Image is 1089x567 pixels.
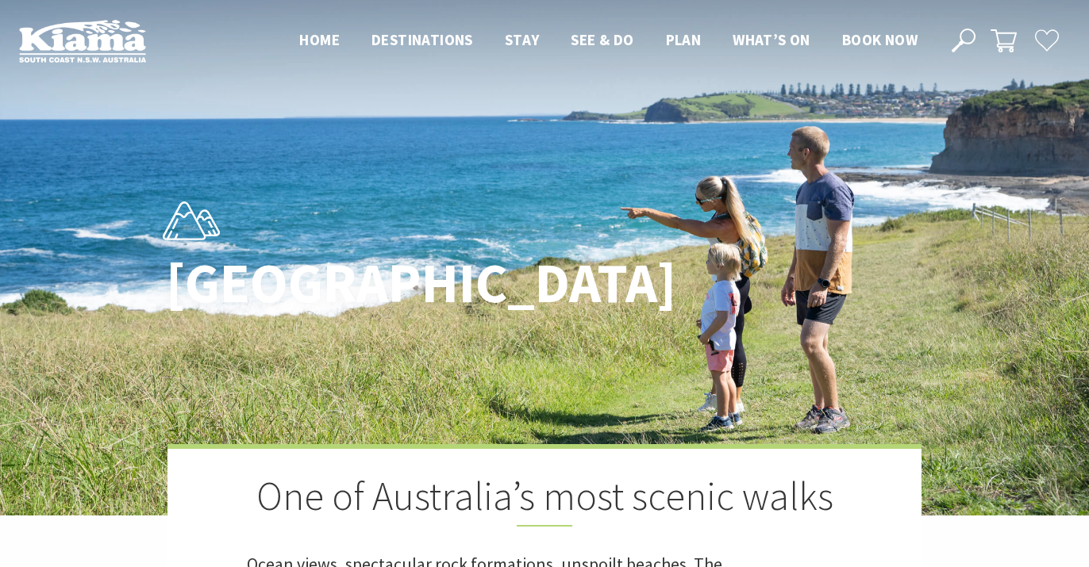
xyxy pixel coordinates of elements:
[842,30,918,49] span: Book now
[299,30,340,49] span: Home
[19,19,146,63] img: Kiama Logo
[505,30,540,49] span: Stay
[733,30,810,49] span: What’s On
[371,30,473,49] span: Destinations
[666,30,702,49] span: Plan
[247,473,842,527] h2: One of Australia’s most scenic walks
[571,30,633,49] span: See & Do
[283,28,933,54] nav: Main Menu
[166,253,614,314] h1: [GEOGRAPHIC_DATA]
